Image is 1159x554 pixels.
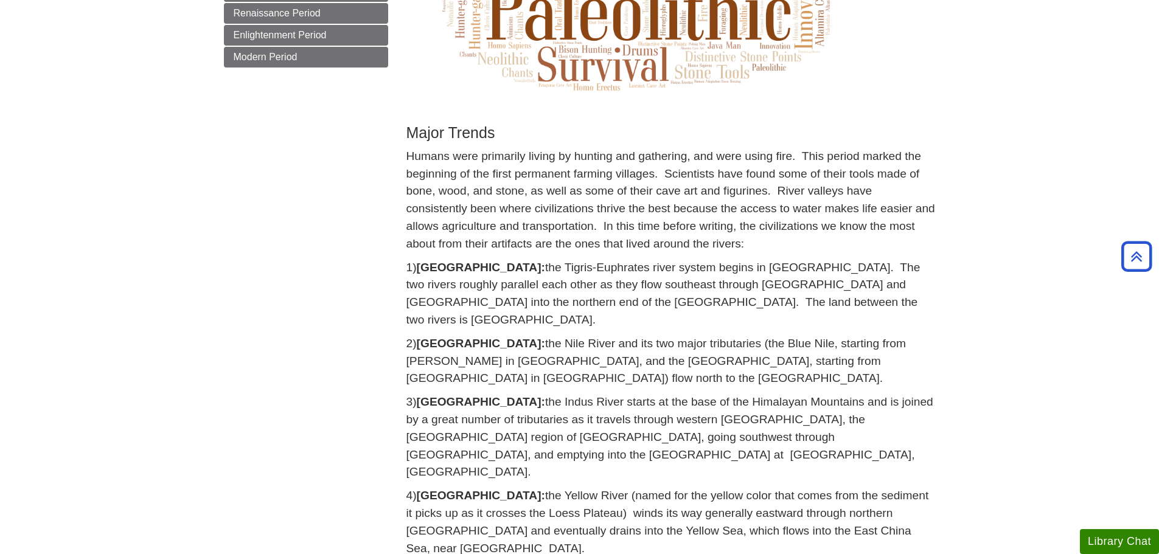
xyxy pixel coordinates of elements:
[406,124,936,142] h3: Major Trends
[406,393,936,481] p: 3) the Indus River starts at the base of the Himalayan Mountains and is joined by a great number ...
[406,259,936,329] p: 1) the Tigris-Euphrates river system begins in [GEOGRAPHIC_DATA]. The two rivers roughly parallel...
[224,3,388,24] a: Renaissance Period
[1117,248,1156,265] a: Back to Top
[406,148,936,253] p: Humans were primarily living by hunting and gathering, and were using fire. This period marked th...
[417,261,545,274] strong: [GEOGRAPHIC_DATA]:
[406,335,936,387] p: 2) the Nile River and its two major tributaries (the Blue Nile, starting from [PERSON_NAME] in [G...
[224,47,388,68] a: Modern Period
[1080,529,1159,554] button: Library Chat
[234,8,321,18] span: Renaissance Period
[224,25,388,46] a: Enlightenment Period
[417,489,545,502] strong: [GEOGRAPHIC_DATA]:
[234,52,298,62] span: Modern Period
[417,395,545,408] strong: [GEOGRAPHIC_DATA]:
[234,30,327,40] span: Enlightenment Period
[417,337,545,350] strong: [GEOGRAPHIC_DATA]:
